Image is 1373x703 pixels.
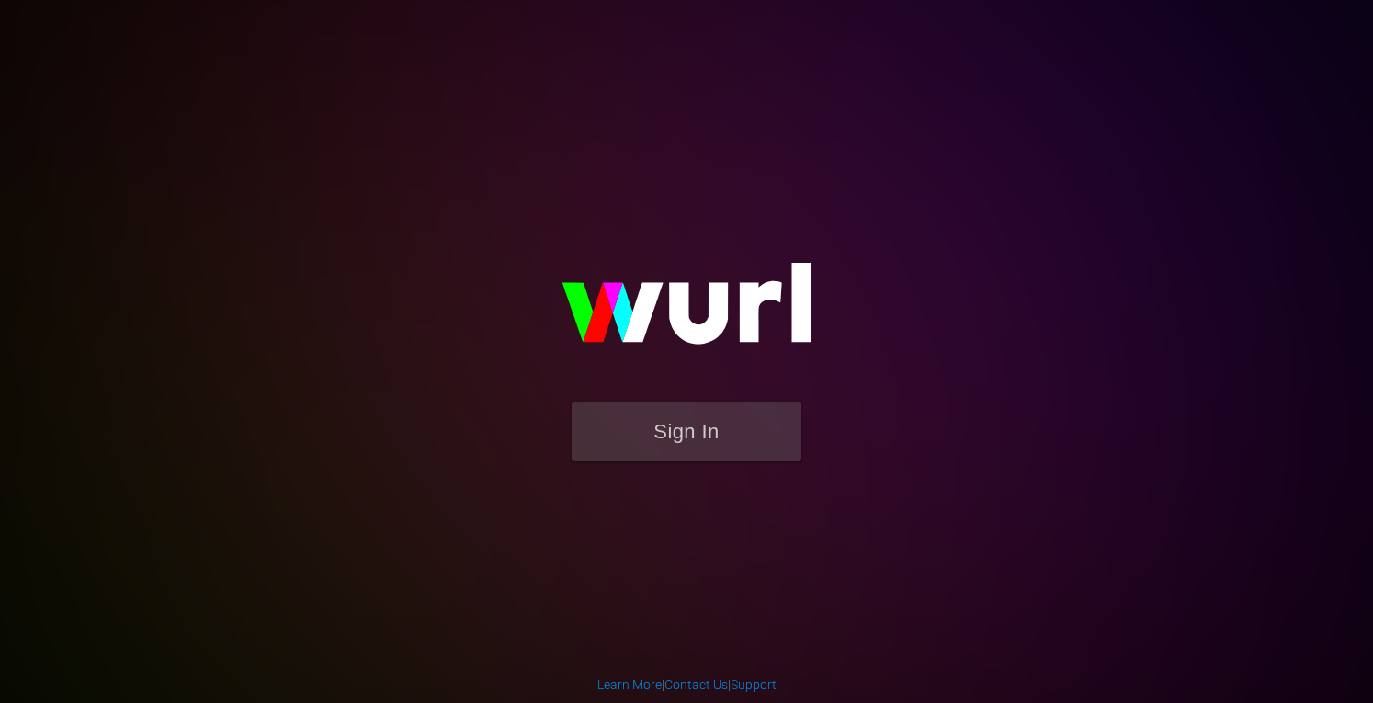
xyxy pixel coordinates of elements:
[664,677,728,692] a: Contact Us
[731,677,777,692] a: Support
[503,223,870,402] img: wurl-logo-on-black-223613ac3d8ba8fe6dc639794a292ebdb59501304c7dfd60c99c58986ef67473.svg
[572,402,801,461] button: Sign In
[597,677,662,692] a: Learn More
[597,675,777,694] div: | |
